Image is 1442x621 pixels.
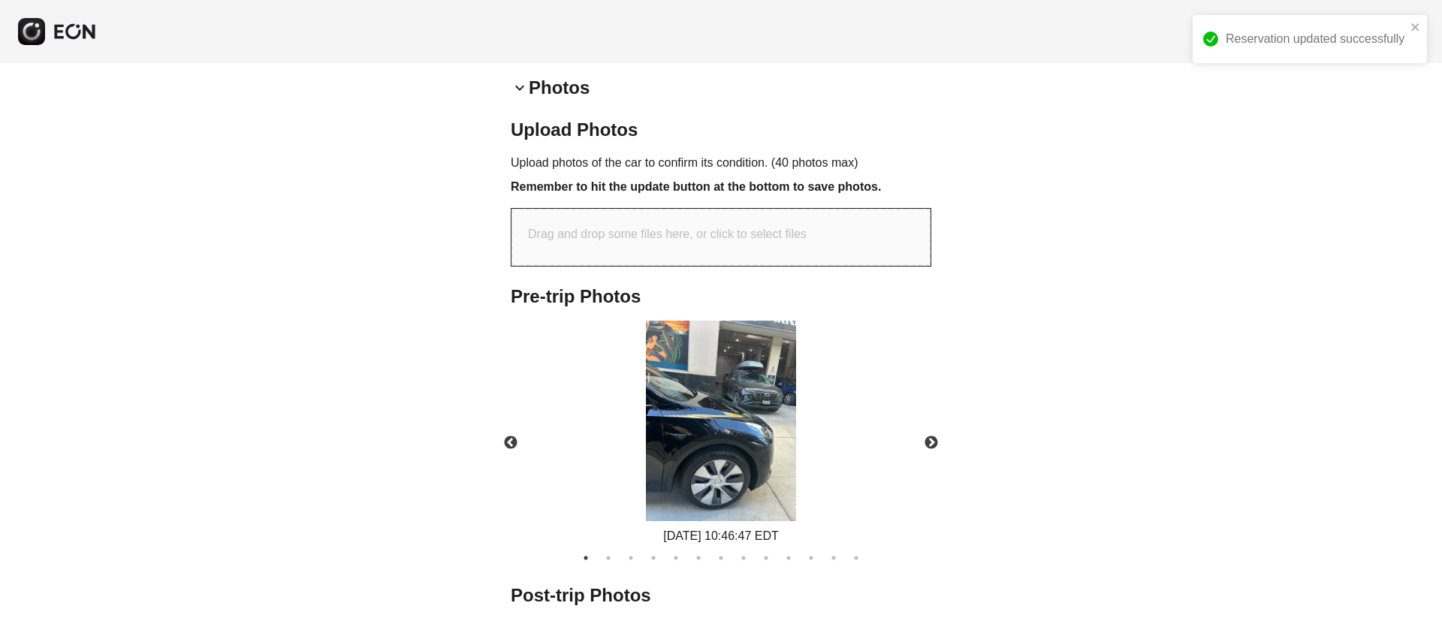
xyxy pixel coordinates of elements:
[511,583,931,607] h2: Post-trip Photos
[511,118,931,142] h2: Upload Photos
[1226,30,1406,48] div: Reservation updated successfully
[528,225,807,243] p: Drag and drop some files here, or click to select files
[1410,21,1421,33] button: close
[646,550,661,565] button: 4
[646,527,796,545] div: [DATE] 10:46:47 EDT
[578,550,593,565] button: 1
[511,178,931,196] h3: Remember to hit the update button at the bottom to save photos.
[849,550,864,565] button: 13
[781,550,796,565] button: 10
[826,550,841,565] button: 12
[601,550,616,565] button: 2
[511,154,931,172] p: Upload photos of the car to confirm its condition. (40 photos max)
[736,550,751,565] button: 8
[691,550,706,565] button: 6
[511,79,529,97] span: keyboard_arrow_down
[713,550,729,565] button: 7
[623,550,638,565] button: 3
[804,550,819,565] button: 11
[529,76,590,100] h2: Photos
[905,417,958,469] button: Next
[511,285,931,309] h2: Pre-trip Photos
[646,321,796,521] img: https://fastfleet.me/rails/active_storage/blobs/redirect/eyJfcmFpbHMiOnsibWVzc2FnZSI6IkJBaHBBek05...
[484,417,537,469] button: Previous
[668,550,683,565] button: 5
[759,550,774,565] button: 9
